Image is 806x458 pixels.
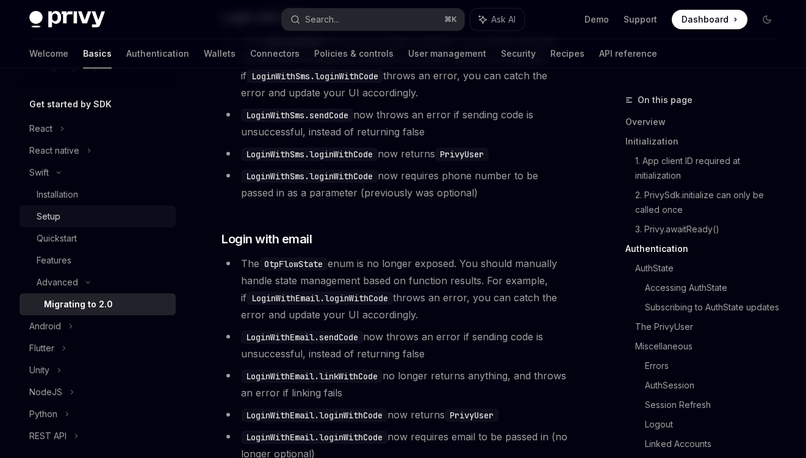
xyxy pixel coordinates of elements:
[29,385,62,399] div: NodeJS
[20,293,176,315] a: Migrating to 2.0
[221,406,569,423] li: now returns
[241,331,363,344] code: LoginWithEmail.sendCode
[635,220,786,239] a: 3. Privy.awaitReady()
[20,249,176,271] a: Features
[491,13,516,26] span: Ask AI
[635,151,786,185] a: 1. App client ID required at initialization
[445,409,498,422] code: PrivyUser
[221,167,569,201] li: now requires phone number to be passed in as a parameter (previously was optional)
[29,341,54,356] div: Flutter
[221,106,569,140] li: now throws an error if sending code is unsuccessful, instead of returning false
[241,109,353,122] code: LoginWithSms.sendCode
[250,39,300,68] a: Connectors
[83,39,112,68] a: Basics
[585,13,609,26] a: Demo
[29,407,57,421] div: Python
[29,319,61,334] div: Android
[241,409,387,422] code: LoginWithEmail.loginWithCode
[29,363,49,377] div: Unity
[241,370,383,383] code: LoginWithEmail.linkWithCode
[37,275,78,290] div: Advanced
[259,257,328,271] code: OtpFlowState
[645,356,786,376] a: Errors
[444,15,457,24] span: ⌘ K
[246,292,393,305] code: LoginWithEmail.loginWithCode
[645,434,786,454] a: Linked Accounts
[645,376,786,395] a: AuthSession
[126,39,189,68] a: Authentication
[44,297,113,312] div: Migrating to 2.0
[29,11,105,28] img: dark logo
[29,97,112,112] h5: Get started by SDK
[305,12,339,27] div: Search...
[672,10,747,29] a: Dashboard
[20,206,176,227] a: Setup
[29,39,68,68] a: Welcome
[29,165,49,180] div: Swift
[638,93,693,107] span: On this page
[29,121,52,136] div: React
[645,395,786,415] a: Session Refresh
[221,367,569,401] li: no longer returns anything, and throws an error if linking fails
[241,431,387,444] code: LoginWithEmail.loginWithCode
[470,9,524,30] button: Ask AI
[625,132,786,151] a: Initialization
[645,278,786,298] a: Accessing AuthState
[635,185,786,220] a: 2. PrivySdk.initialize can only be called once
[221,328,569,362] li: now throws an error if sending code is unsuccessful, instead of returning false
[635,259,786,278] a: AuthState
[241,170,378,183] code: LoginWithSms.loginWithCode
[241,148,378,161] code: LoginWithSms.loginWithCode
[20,184,176,206] a: Installation
[221,145,569,162] li: now returns
[221,255,569,323] li: The enum is no longer exposed. You should manually handle state management based on function resu...
[599,39,657,68] a: API reference
[624,13,657,26] a: Support
[37,231,77,246] div: Quickstart
[37,209,60,224] div: Setup
[204,39,236,68] a: Wallets
[314,39,394,68] a: Policies & controls
[625,112,786,132] a: Overview
[635,317,786,337] a: The PrivyUser
[20,227,176,249] a: Quickstart
[635,337,786,356] a: Miscellaneous
[645,298,786,317] a: Subscribing to AuthState updates
[682,13,729,26] span: Dashboard
[501,39,536,68] a: Security
[37,187,78,202] div: Installation
[645,415,786,434] a: Logout
[757,10,777,29] button: Toggle dark mode
[550,39,585,68] a: Recipes
[435,148,489,161] code: PrivyUser
[282,9,465,30] button: Search...⌘K
[408,39,486,68] a: User management
[29,143,79,158] div: React native
[221,231,312,248] span: Login with email
[625,239,786,259] a: Authentication
[29,429,67,443] div: REST API
[37,253,71,268] div: Features
[246,70,383,83] code: LoginWithSms.loginWithCode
